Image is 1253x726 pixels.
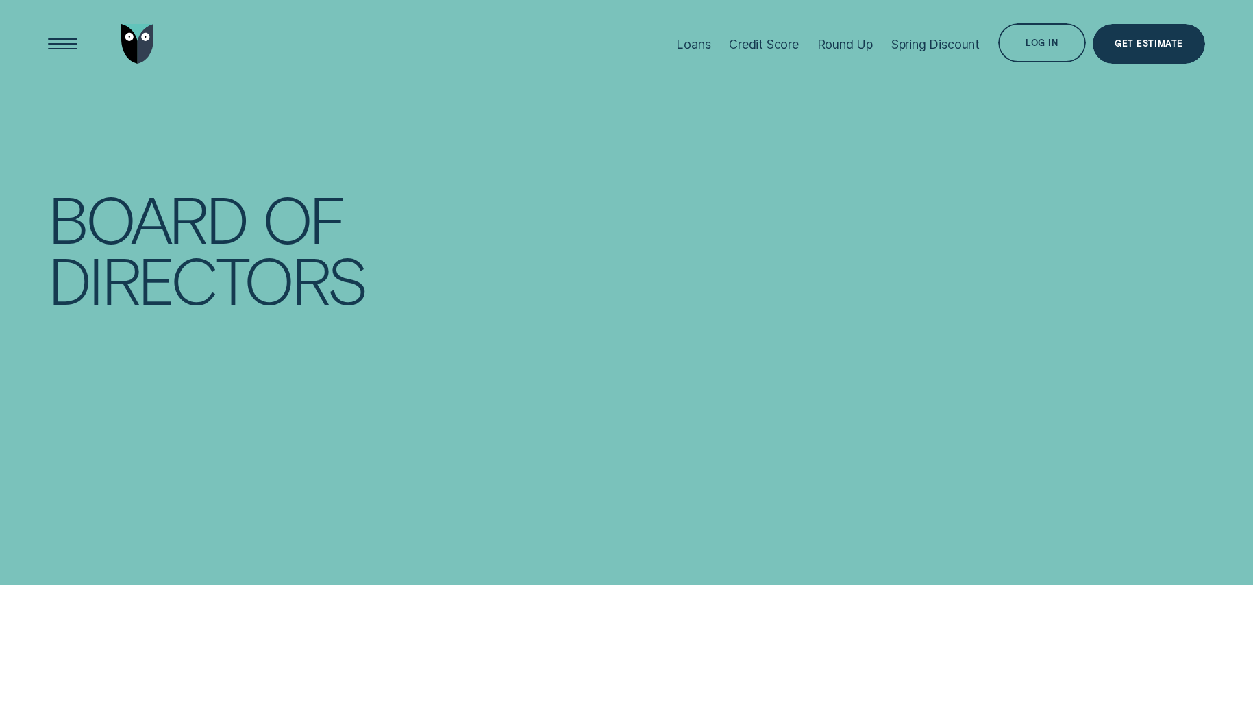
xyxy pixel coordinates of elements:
img: Wisr [121,24,154,64]
div: Board [48,188,246,249]
div: of [262,188,344,249]
div: Loans [676,36,710,51]
div: Round Up [817,36,873,51]
div: Spring Discount [891,36,980,51]
button: Open Menu [43,24,83,64]
a: Get Estimate [1093,24,1204,64]
button: Log in [998,23,1086,63]
div: Credit Score [729,36,799,51]
h4: Board of Directors [48,188,365,310]
div: Directors [48,249,365,310]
